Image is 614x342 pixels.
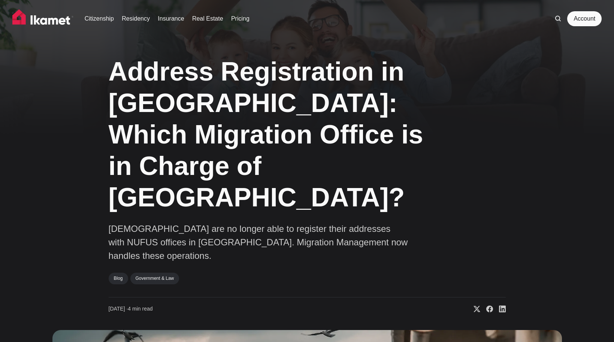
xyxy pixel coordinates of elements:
[493,305,506,313] a: Share on Linkedin
[231,14,249,23] a: Pricing
[468,305,480,313] a: Share on X
[567,11,602,26] a: Account
[109,273,128,284] a: Blog
[109,56,431,213] h1: Address Registration in [GEOGRAPHIC_DATA]: Which Migration Office is in Charge of [GEOGRAPHIC_DATA]?
[480,305,493,313] a: Share on Facebook
[130,273,179,284] a: Government & Law
[109,222,408,263] p: [DEMOGRAPHIC_DATA] are no longer able to register their addresses with NUFUS offices in [GEOGRAPH...
[192,14,223,23] a: Real Estate
[109,306,128,312] span: [DATE] ∙
[122,14,150,23] a: Residency
[109,305,153,313] time: 4 min read
[12,9,74,28] img: Ikamet home
[85,14,114,23] a: Citizenship
[158,14,184,23] a: Insurance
